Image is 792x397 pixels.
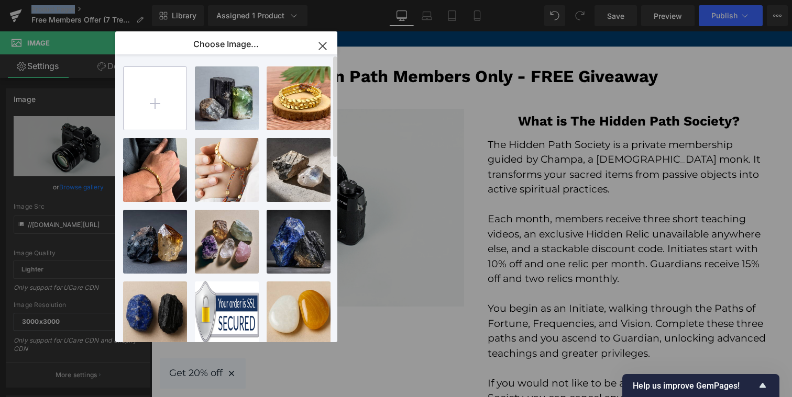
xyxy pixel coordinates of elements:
[336,107,609,164] span: The Hidden Path Society is a private membership guided by Champa, a [DEMOGRAPHIC_DATA] monk. It t...
[14,35,627,55] h1: Hidden Path Members Only - FREE Giveaway
[633,379,769,392] button: Show survey - Help us improve GemPages!
[336,82,619,97] h3: What is The Hidden Path Society?
[633,381,756,391] span: Help us improve GemPages!
[336,270,619,330] p: You begin as an Initiate, walking through the Paths of Fortune, Frequencies, and Vision. Complete...
[193,39,259,49] p: Choose Image...
[336,180,619,255] p: Each month, members receive three short teaching videos, an exclusive Hidden Relic unavailable an...
[336,345,619,390] p: If you would not like to be a member of the Hidden Path Society, you can cancel anytime by emaili...
[14,35,627,55] div: To enrich screen reader interactions, please activate Accessibility in Grammarly extension settings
